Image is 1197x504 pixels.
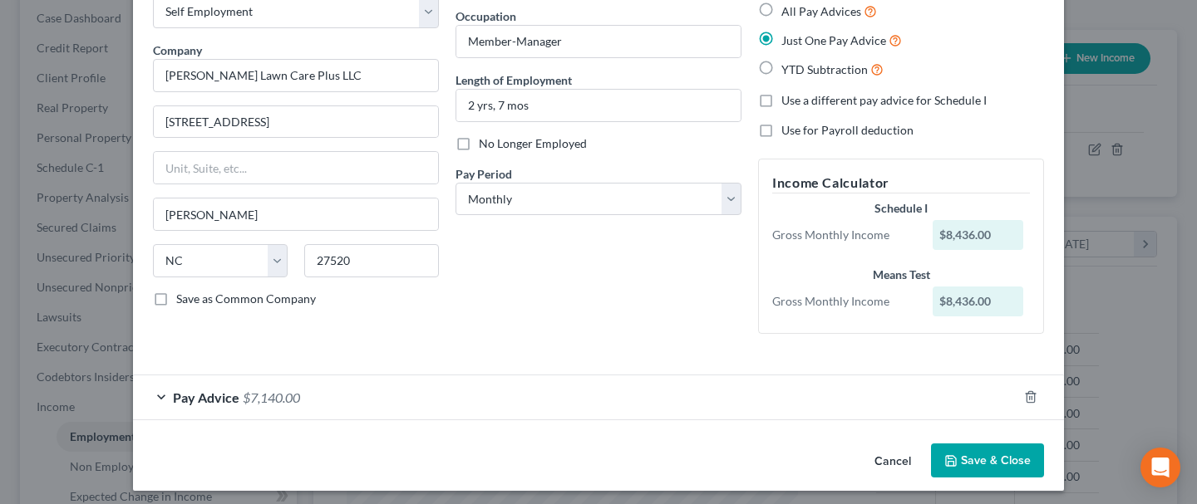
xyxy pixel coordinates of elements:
[781,93,987,107] span: Use a different pay advice for Schedule I
[1140,448,1180,487] div: Open Intercom Messenger
[479,136,587,150] span: No Longer Employed
[931,443,1044,478] button: Save & Close
[154,198,438,230] input: Enter city...
[153,59,439,92] input: Search company by name...
[933,286,1024,316] div: $8,436.00
[772,173,1030,193] h5: Income Calculator
[933,220,1024,250] div: $8,436.00
[781,4,861,18] span: All Pay Advices
[772,200,1030,217] div: Schedule I
[176,291,316,306] span: Save as Common Company
[781,33,886,47] span: Just One Pay Advice
[153,43,202,57] span: Company
[456,26,741,57] input: --
[154,152,438,183] input: Unit, Suite, etc...
[456,7,516,25] label: Occupation
[456,71,572,89] label: Length of Employment
[781,123,914,137] span: Use for Payroll deduction
[764,227,924,243] div: Gross Monthly Income
[456,90,741,121] input: ex: 2 years
[764,293,924,310] div: Gross Monthly Income
[154,106,438,138] input: Enter address...
[772,267,1030,283] div: Means Test
[243,389,300,405] span: $7,140.00
[304,244,439,277] input: Enter zip...
[173,389,239,405] span: Pay Advice
[456,167,512,181] span: Pay Period
[861,445,924,478] button: Cancel
[781,62,868,76] span: YTD Subtraction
